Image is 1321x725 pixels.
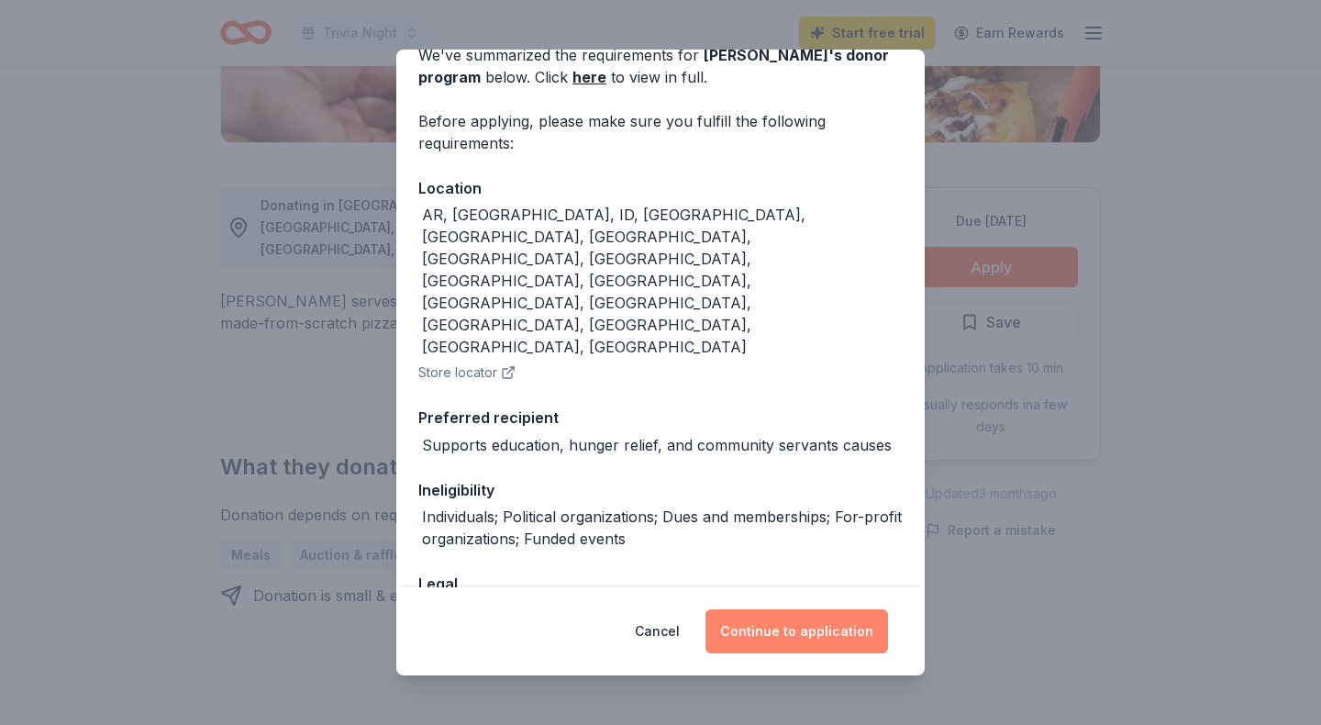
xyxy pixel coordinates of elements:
div: Legal [418,572,903,596]
button: Store locator [418,362,516,384]
div: Location [418,176,903,200]
div: Before applying, please make sure you fulfill the following requirements: [418,110,903,154]
div: We've summarized the requirements for below. Click to view in full. [418,44,903,88]
div: Individuals; Political organizations; Dues and memberships; For-profit organizations; Funded events [422,506,903,550]
div: Ineligibility [418,478,903,502]
div: Preferred recipient [418,406,903,429]
button: Cancel [635,609,680,653]
div: AR, [GEOGRAPHIC_DATA], ID, [GEOGRAPHIC_DATA], [GEOGRAPHIC_DATA], [GEOGRAPHIC_DATA], [GEOGRAPHIC_D... [422,204,903,358]
button: Continue to application [705,609,888,653]
a: here [572,66,606,88]
div: Supports education, hunger relief, and community servants causes [422,434,892,456]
